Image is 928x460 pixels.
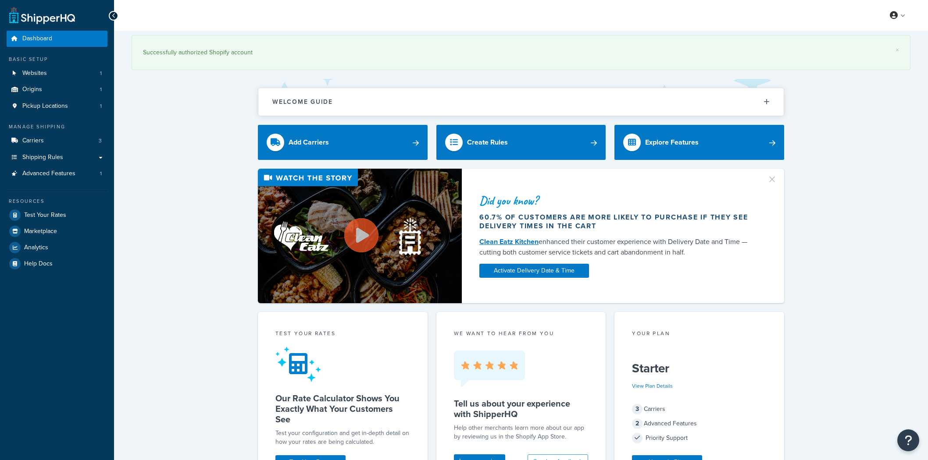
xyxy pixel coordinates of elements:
span: Carriers [22,137,44,145]
span: 1 [100,70,102,77]
div: Successfully authorized Shopify account [143,46,899,59]
span: 3 [99,137,102,145]
span: Marketplace [24,228,57,235]
li: Advanced Features [7,166,107,182]
a: Analytics [7,240,107,255]
p: Help other merchants learn more about our app by reviewing us in the Shopify App Store. [454,424,589,441]
a: Origins1 [7,81,107,98]
a: Clean Eatz Kitchen [479,237,539,247]
div: Explore Features [645,136,699,149]
a: Explore Features [614,125,784,160]
span: 2 [632,418,642,429]
div: Your Plan [632,329,767,340]
span: 3 [632,404,642,414]
a: × [896,46,899,53]
a: Shipping Rules [7,149,107,166]
a: Pickup Locations1 [7,98,107,114]
h2: Welcome Guide [272,99,333,105]
div: Manage Shipping [7,123,107,131]
div: 60.7% of customers are more likely to purchase if they see delivery times in the cart [479,213,757,230]
a: View Plan Details [632,382,673,390]
h5: Our Rate Calculator Shows You Exactly What Your Customers See [275,393,410,425]
div: Advanced Features [632,418,767,430]
div: Create Rules [467,136,508,149]
button: Open Resource Center [897,429,919,451]
a: Test Your Rates [7,207,107,223]
div: enhanced their customer experience with Delivery Date and Time — cutting both customer service ti... [479,237,757,258]
li: Carriers [7,133,107,149]
a: Dashboard [7,31,107,47]
span: Pickup Locations [22,103,68,110]
h5: Tell us about your experience with ShipperHQ [454,398,589,419]
span: Websites [22,70,47,77]
li: Websites [7,65,107,81]
button: Welcome Guide [258,88,784,116]
div: Test your rates [275,329,410,340]
div: Priority Support [632,432,767,444]
a: Activate Delivery Date & Time [479,264,589,278]
div: Resources [7,198,107,205]
li: Origins [7,81,107,98]
div: Basic Setup [7,56,107,63]
a: Websites1 [7,65,107,81]
span: Analytics [24,244,48,251]
div: Test your configuration and get in-depth detail on how your rates are being calculated. [275,429,410,446]
span: 1 [100,170,102,177]
li: Pickup Locations [7,98,107,114]
p: we want to hear from you [454,329,589,337]
div: Add Carriers [289,136,329,149]
a: Marketplace [7,223,107,239]
div: Did you know? [479,195,757,207]
a: Help Docs [7,256,107,272]
a: Add Carriers [258,125,428,160]
h5: Starter [632,361,767,375]
span: Shipping Rules [22,154,63,161]
span: Dashboard [22,35,52,42]
span: Origins [22,86,42,93]
span: Test Your Rates [24,212,66,219]
span: 1 [100,86,102,93]
a: Advanced Features1 [7,166,107,182]
a: Carriers3 [7,133,107,149]
span: 1 [100,103,102,110]
span: Advanced Features [22,170,75,177]
img: Video thumbnail [258,169,462,303]
span: Help Docs [24,260,53,268]
a: Create Rules [436,125,606,160]
div: Carriers [632,403,767,415]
